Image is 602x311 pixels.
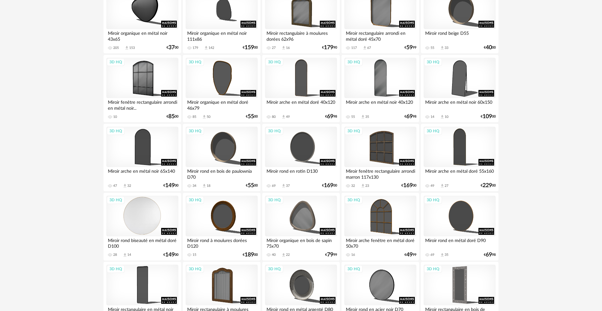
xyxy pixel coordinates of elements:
a: 3D HQ Miroir rond en bois de paulownia D70 34 Download icon 18 €5500 [183,124,261,192]
div: € 90 [322,45,337,50]
div: Miroir arche en métal noir 40x120 [344,98,416,111]
div: 55 [351,115,355,119]
span: Download icon [281,253,286,257]
div: € 98 [484,253,496,257]
div: € 00 [243,45,258,50]
span: 179 [324,45,333,50]
span: Download icon [361,114,365,119]
a: 3D HQ Miroir organique en métal doré 46x79 85 Download icon 50 €5500 [183,55,261,123]
a: 3D HQ Miroir arche en métal noir 40x120 55 Download icon 35 €6998 [341,55,419,123]
div: € 99 [404,253,416,257]
span: 159 [245,45,254,50]
div: € 98 [404,114,416,119]
span: 85 [168,114,175,119]
a: 3D HQ Miroir rond en métal doré D90 69 Download icon 35 €6998 [421,193,499,261]
div: 37 [286,184,290,188]
span: 69 [406,114,413,119]
div: 35 [365,115,369,119]
a: 3D HQ Miroir organique en bois de sapin 75x70 40 Download icon 22 €7999 [262,193,340,261]
span: 169 [403,183,413,188]
div: Miroir fenêtre rectangulaire arrondi marron 117x130 [344,167,416,180]
div: € 00 [243,253,258,257]
div: 3D HQ [186,127,204,135]
div: 179 [193,46,198,50]
div: Miroir arche en métal doré 55x160 [424,167,496,180]
div: 35 [445,253,448,257]
span: Download icon [440,114,445,119]
span: 189 [245,253,254,257]
div: € 00 [246,114,258,119]
span: 55 [248,183,254,188]
div: € 00 [322,183,337,188]
div: 14 [127,253,131,257]
div: 3D HQ [186,265,204,273]
div: Miroir organique en bois de sapin 75x70 [265,236,337,249]
div: 153 [129,46,135,50]
div: € 00 [484,45,496,50]
div: 22 [286,253,290,257]
div: 18 [207,184,210,188]
div: 3D HQ [107,127,125,135]
div: 3D HQ [424,265,442,273]
div: 28 [113,253,117,257]
div: 3D HQ [265,196,283,204]
div: Miroir organique en métal doré 46x79 [186,98,258,111]
div: 27 [272,46,276,50]
div: Miroir organique en métal noir 43x65 [106,29,178,42]
div: 27 [445,184,448,188]
span: Download icon [281,114,286,119]
span: 149 [165,183,175,188]
span: Download icon [361,183,365,188]
span: 229 [483,183,492,188]
div: 3D HQ [186,196,204,204]
span: 69 [486,253,492,257]
div: Miroir rond beige D55 [424,29,496,42]
span: 149 [165,253,175,257]
div: € 99 [325,253,337,257]
div: 69 [272,184,276,188]
div: 10 [113,115,117,119]
div: Miroir rond en rotin D130 [265,167,337,180]
a: 3D HQ Miroir arche en métal noir 60x150 14 Download icon 10 €10900 [421,55,499,123]
span: Download icon [440,183,445,188]
div: 67 [367,46,371,50]
div: 49 [430,184,434,188]
div: 3D HQ [265,58,283,66]
div: 14 [430,115,434,119]
div: Miroir rectangulaire arrondi en métal doré 45x70 [344,29,416,42]
a: 3D HQ Miroir arche fenêtre en métal doré 50x70 16 €4999 [341,193,419,261]
div: 23 [365,184,369,188]
a: 3D HQ Miroir arche en métal doré 55x160 49 Download icon 27 €22900 [421,124,499,192]
div: 50 [207,115,210,119]
span: Download icon [124,45,129,50]
div: 3D HQ [265,127,283,135]
div: Miroir fenêtre rectangulaire arrondi en métal noir... [106,98,178,111]
div: 3D HQ [345,265,363,273]
div: Miroir rond biseauté en métal doré D100 [106,236,178,249]
div: Miroir arche en métal doré 40x120 [265,98,337,111]
span: 69 [327,114,333,119]
span: 79 [327,253,333,257]
div: 32 [127,184,131,188]
span: Download icon [202,183,207,188]
a: 3D HQ Miroir arche en métal doré 40x120 80 Download icon 49 €6998 [262,55,340,123]
div: 15 [193,253,196,257]
div: 3D HQ [107,265,125,273]
div: 3D HQ [424,127,442,135]
span: 55 [248,114,254,119]
span: 109 [483,114,492,119]
div: 3D HQ [107,196,125,204]
span: Download icon [281,183,286,188]
div: € 00 [481,183,496,188]
div: Miroir arche en métal noir 65x140 [106,167,178,180]
div: € 00 [163,183,178,188]
div: € 00 [166,114,178,119]
span: 169 [324,183,333,188]
span: 49 [406,253,413,257]
div: € 00 [481,114,496,119]
div: 10 [445,115,448,119]
span: 40 [486,45,492,50]
span: 59 [406,45,413,50]
div: € 99 [404,45,416,50]
div: 85 [193,115,196,119]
